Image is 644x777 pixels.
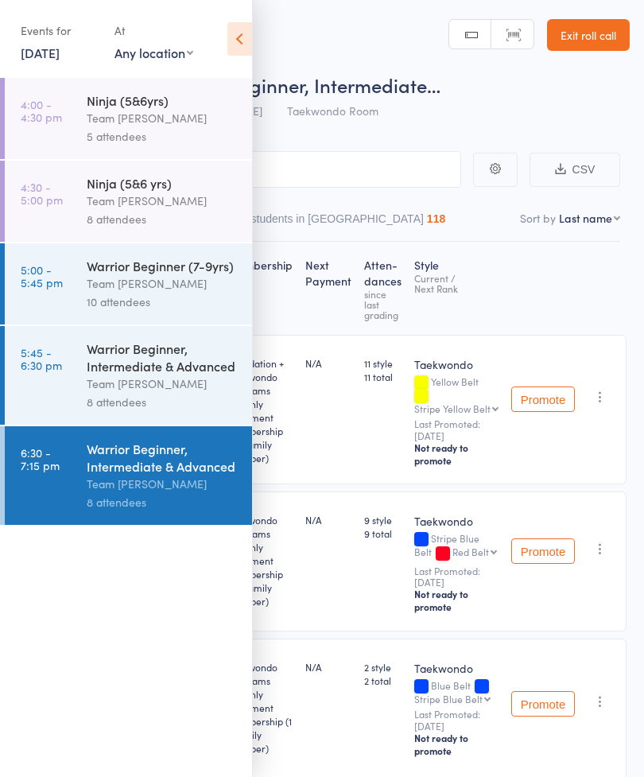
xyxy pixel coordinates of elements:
[221,249,299,328] div: Membership
[305,356,351,370] div: N/A
[414,376,499,414] div: Yellow Belt
[114,44,193,61] div: Any location
[227,356,293,464] div: Foundation + Taekwondo Programs Monthly Instalment Membership (2 x family member)
[21,446,60,472] time: 6:30 - 7:15 pm
[559,210,612,226] div: Last name
[87,393,239,411] div: 8 attendees
[87,257,239,274] div: Warrior Beginner (7-9yrs)
[364,289,402,320] div: since last grading
[408,249,505,328] div: Style
[414,680,499,704] div: Blue Belt
[414,565,499,589] small: Last Promoted: [DATE]
[87,293,239,311] div: 10 attendees
[305,660,351,674] div: N/A
[87,127,239,146] div: 5 attendees
[452,546,489,557] div: Red Belt
[227,660,293,755] div: Taekwondo Programs Monthly Instalment Membership (1 x family member)
[5,161,252,242] a: 4:30 -5:00 pmNinja (5&6 yrs)Team [PERSON_NAME]8 attendees
[87,493,239,511] div: 8 attendees
[21,181,63,206] time: 4:30 - 5:00 pm
[21,98,62,123] time: 4:00 - 4:30 pm
[364,660,402,674] span: 2 style
[414,693,483,704] div: Stripe Blue Belt
[87,274,239,293] div: Team [PERSON_NAME]
[21,346,62,371] time: 5:45 - 6:30 pm
[414,533,499,560] div: Stripe Blue Belt
[114,17,193,44] div: At
[530,153,620,187] button: CSV
[87,91,239,109] div: Ninja (5&6yrs)
[87,109,239,127] div: Team [PERSON_NAME]
[220,204,446,241] button: Other students in [GEOGRAPHIC_DATA]118
[364,513,402,526] span: 9 style
[299,249,358,328] div: Next Payment
[21,263,63,289] time: 5:00 - 5:45 pm
[87,340,239,375] div: Warrior Beginner, Intermediate & Advanced
[414,732,499,757] div: Not ready to promote
[87,174,239,192] div: Ninja (5&6 yrs)
[414,356,499,372] div: Taekwondo
[511,387,575,412] button: Promote
[21,17,99,44] div: Events for
[511,691,575,717] button: Promote
[5,326,252,425] a: 5:45 -6:30 pmWarrior Beginner, Intermediate & AdvancedTeam [PERSON_NAME]8 attendees
[305,513,351,526] div: N/A
[87,192,239,210] div: Team [PERSON_NAME]
[364,356,402,370] span: 11 style
[414,709,499,732] small: Last Promoted: [DATE]
[5,243,252,324] a: 5:00 -5:45 pmWarrior Beginner (7-9yrs)Team [PERSON_NAME]10 attendees
[364,526,402,540] span: 9 total
[427,212,445,225] div: 118
[414,403,491,414] div: Stripe Yellow Belt
[414,418,499,441] small: Last Promoted: [DATE]
[5,426,252,525] a: 6:30 -7:15 pmWarrior Beginner, Intermediate & AdvancedTeam [PERSON_NAME]8 attendees
[364,370,402,383] span: 11 total
[87,475,239,493] div: Team [PERSON_NAME]
[358,249,408,328] div: Atten­dances
[414,660,499,676] div: Taekwondo
[364,674,402,687] span: 2 total
[227,513,293,608] div: Taekwondo Programs Monthly Instalment Membership (2 x family member)
[87,210,239,228] div: 8 attendees
[157,72,440,98] span: Warrior Beginner, Intermediate…
[547,19,630,51] a: Exit roll call
[511,538,575,564] button: Promote
[87,440,239,475] div: Warrior Beginner, Intermediate & Advanced
[520,210,556,226] label: Sort by
[414,513,499,529] div: Taekwondo
[287,103,378,118] span: Taekwondo Room
[5,78,252,159] a: 4:00 -4:30 pmNinja (5&6yrs)Team [PERSON_NAME]5 attendees
[87,375,239,393] div: Team [PERSON_NAME]
[21,44,60,61] a: [DATE]
[414,588,499,613] div: Not ready to promote
[414,273,499,293] div: Current / Next Rank
[414,441,499,467] div: Not ready to promote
